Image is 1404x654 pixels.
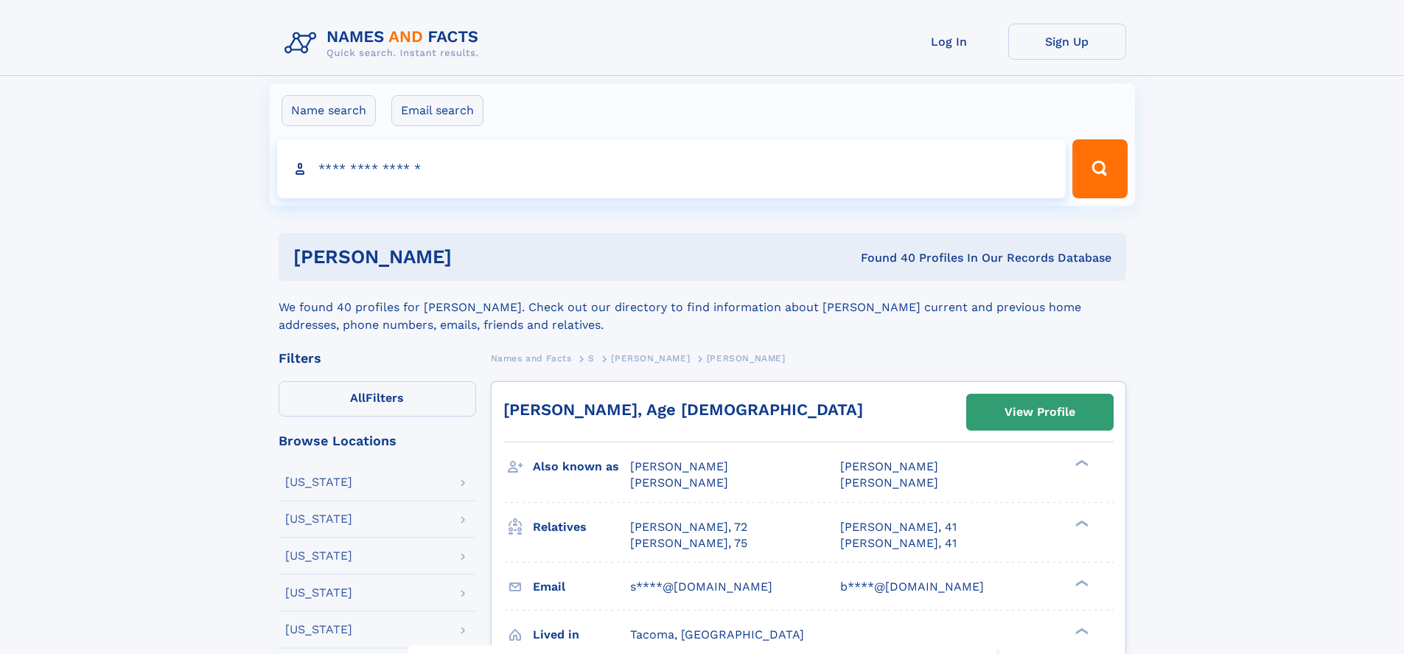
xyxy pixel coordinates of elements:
[630,627,804,641] span: Tacoma, [GEOGRAPHIC_DATA]
[630,476,728,490] span: [PERSON_NAME]
[279,381,476,417] label: Filters
[1072,578,1089,588] div: ❯
[840,476,938,490] span: [PERSON_NAME]
[285,550,352,562] div: [US_STATE]
[656,250,1111,266] div: Found 40 Profiles In Our Records Database
[611,353,690,363] span: [PERSON_NAME]
[611,349,690,367] a: [PERSON_NAME]
[840,519,957,535] a: [PERSON_NAME], 41
[279,281,1126,334] div: We found 40 profiles for [PERSON_NAME]. Check out our directory to find information about [PERSON...
[279,24,491,63] img: Logo Names and Facts
[285,476,352,488] div: [US_STATE]
[1008,24,1126,60] a: Sign Up
[1072,626,1089,636] div: ❯
[285,587,352,599] div: [US_STATE]
[533,454,630,479] h3: Also known as
[277,139,1066,198] input: search input
[1072,518,1089,528] div: ❯
[840,535,957,552] a: [PERSON_NAME], 41
[630,535,747,552] a: [PERSON_NAME], 75
[1072,459,1089,468] div: ❯
[588,349,595,367] a: S
[890,24,1008,60] a: Log In
[533,622,630,647] h3: Lived in
[491,349,572,367] a: Names and Facts
[279,352,476,365] div: Filters
[533,515,630,540] h3: Relatives
[533,574,630,599] h3: Email
[630,519,747,535] a: [PERSON_NAME], 72
[588,353,595,363] span: S
[391,95,483,126] label: Email search
[503,400,863,419] a: [PERSON_NAME], Age [DEMOGRAPHIC_DATA]
[630,459,728,473] span: [PERSON_NAME]
[967,394,1113,430] a: View Profile
[1005,395,1075,429] div: View Profile
[279,434,476,448] div: Browse Locations
[1072,139,1127,198] button: Search Button
[285,624,352,636] div: [US_STATE]
[293,248,657,266] h1: [PERSON_NAME]
[840,459,938,473] span: [PERSON_NAME]
[350,391,366,405] span: All
[707,353,786,363] span: [PERSON_NAME]
[285,513,352,525] div: [US_STATE]
[282,95,376,126] label: Name search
